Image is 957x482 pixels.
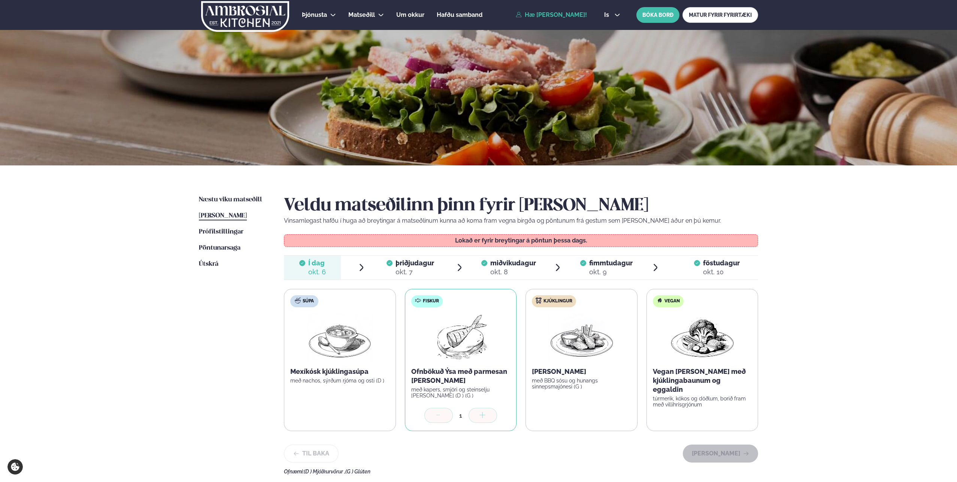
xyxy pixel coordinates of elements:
[199,228,243,237] a: Prófílstillingar
[199,245,240,251] span: Pöntunarsaga
[548,313,614,361] img: Chicken-wings-legs.png
[427,313,494,361] img: Fish.png
[411,387,511,399] p: með kapers, smjöri og steinselju [PERSON_NAME] (D ) (G )
[664,298,680,304] span: Vegan
[199,195,262,204] a: Næstu viku matseðill
[284,216,758,225] p: Vinsamlegast hafðu í huga að breytingar á matseðlinum kunna að koma fram vegna birgða og pöntunum...
[199,229,243,235] span: Prófílstillingar
[396,10,424,19] a: Um okkur
[199,244,240,253] a: Pöntunarsaga
[636,7,679,23] button: BÓKA BORÐ
[682,7,758,23] a: MATUR FYRIR FYRIRTÆKI
[657,298,663,303] img: Vegan.svg
[302,11,327,18] span: Þjónusta
[302,10,327,19] a: Þjónusta
[290,367,390,376] p: Mexíkósk kjúklingasúpa
[307,313,373,361] img: Soup.png
[589,259,633,267] span: fimmtudagur
[437,11,482,18] span: Hafðu samband
[396,259,434,267] span: þriðjudagur
[653,367,752,394] p: Vegan [PERSON_NAME] með kjúklingabaunum og eggaldin
[200,1,290,32] img: logo
[308,268,326,277] div: okt. 6
[348,11,375,18] span: Matseðill
[303,298,314,304] span: Súpa
[490,268,536,277] div: okt. 8
[292,238,751,244] p: Lokað er fyrir breytingar á pöntun þessa dags.
[284,195,758,216] h2: Veldu matseðilinn þinn fyrir [PERSON_NAME]
[453,411,469,420] div: 1
[396,268,434,277] div: okt. 7
[437,10,482,19] a: Hafðu samband
[308,259,326,268] span: Í dag
[304,469,345,475] span: (D ) Mjólkurvörur ,
[683,445,758,463] button: [PERSON_NAME]
[490,259,536,267] span: miðvikudagur
[543,298,572,304] span: Kjúklingur
[284,469,758,475] div: Ofnæmi:
[415,298,421,303] img: fish.svg
[653,396,752,408] p: túrmerik, kókos og döðlum, borið fram með villihrísgrjónum
[199,213,247,219] span: [PERSON_NAME]
[290,378,390,384] p: með nachos, sýrðum rjóma og osti (D )
[345,469,370,475] span: (G ) Glúten
[516,12,587,18] a: Hæ [PERSON_NAME]!
[411,367,511,385] p: Ofnbökuð Ýsa með parmesan [PERSON_NAME]
[199,211,247,220] a: [PERSON_NAME]
[604,12,611,18] span: is
[703,268,740,277] div: okt. 10
[532,367,631,376] p: [PERSON_NAME]
[423,298,439,304] span: Fiskur
[199,196,262,203] span: Næstu viku matseðill
[598,12,626,18] button: is
[295,298,301,303] img: soup.svg
[396,11,424,18] span: Um okkur
[532,378,631,390] p: með BBQ sósu og hunangs sinnepsmajónesi (G )
[7,459,23,475] a: Cookie settings
[199,260,218,269] a: Útskrá
[199,261,218,267] span: Útskrá
[703,259,740,267] span: föstudagur
[348,10,375,19] a: Matseðill
[589,268,633,277] div: okt. 9
[669,313,735,361] img: Vegan.png
[536,298,542,303] img: chicken.svg
[284,445,339,463] button: Til baka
